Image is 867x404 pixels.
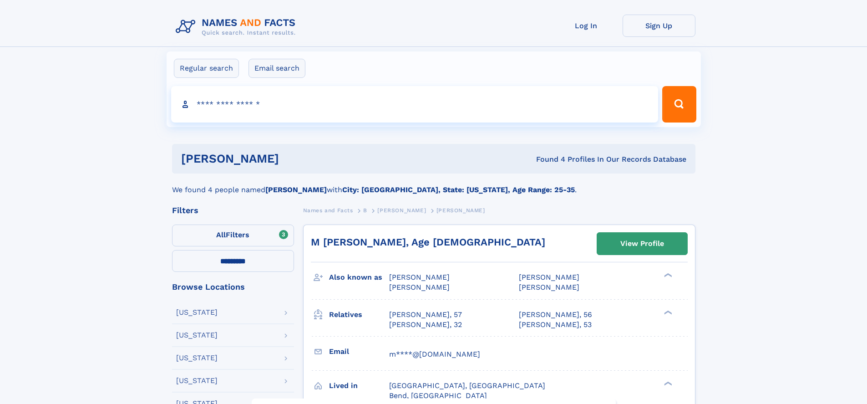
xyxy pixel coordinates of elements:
input: search input [171,86,659,123]
div: View Profile [620,233,664,254]
span: B [363,207,367,214]
h3: Lived in [329,378,389,394]
h3: Relatives [329,307,389,322]
div: Browse Locations [172,283,294,291]
h3: Also known as [329,270,389,285]
div: [US_STATE] [176,354,218,362]
span: Bend, [GEOGRAPHIC_DATA] [389,391,487,400]
div: ❯ [662,309,673,315]
a: [PERSON_NAME], 57 [389,310,462,320]
div: [US_STATE] [176,332,218,339]
span: All [216,230,226,239]
label: Email search [248,59,305,78]
div: We found 4 people named with . [172,174,695,195]
a: Names and Facts [303,205,353,216]
h1: [PERSON_NAME] [181,153,408,164]
span: [PERSON_NAME] [389,273,450,281]
div: ❯ [662,380,673,386]
b: [PERSON_NAME] [265,185,327,194]
div: Filters [172,206,294,215]
span: [GEOGRAPHIC_DATA], [GEOGRAPHIC_DATA] [389,381,545,390]
label: Filters [172,225,294,246]
img: Logo Names and Facts [172,15,303,39]
div: [US_STATE] [176,377,218,384]
a: [PERSON_NAME], 53 [519,320,592,330]
span: [PERSON_NAME] [377,207,426,214]
span: [PERSON_NAME] [519,283,579,291]
a: Sign Up [623,15,695,37]
a: M [PERSON_NAME], Age [DEMOGRAPHIC_DATA] [311,236,545,248]
div: [US_STATE] [176,309,218,316]
a: B [363,205,367,216]
h3: Email [329,344,389,359]
span: [PERSON_NAME] [389,283,450,291]
a: View Profile [597,233,687,255]
div: Found 4 Profiles In Our Records Database [407,154,686,164]
a: [PERSON_NAME] [377,205,426,216]
div: ❯ [662,272,673,278]
button: Search Button [662,86,696,123]
span: [PERSON_NAME] [436,207,485,214]
span: [PERSON_NAME] [519,273,579,281]
label: Regular search [174,59,239,78]
b: City: [GEOGRAPHIC_DATA], State: [US_STATE], Age Range: 25-35 [342,185,575,194]
a: [PERSON_NAME], 32 [389,320,462,330]
a: Log In [550,15,623,37]
a: [PERSON_NAME], 56 [519,310,592,320]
